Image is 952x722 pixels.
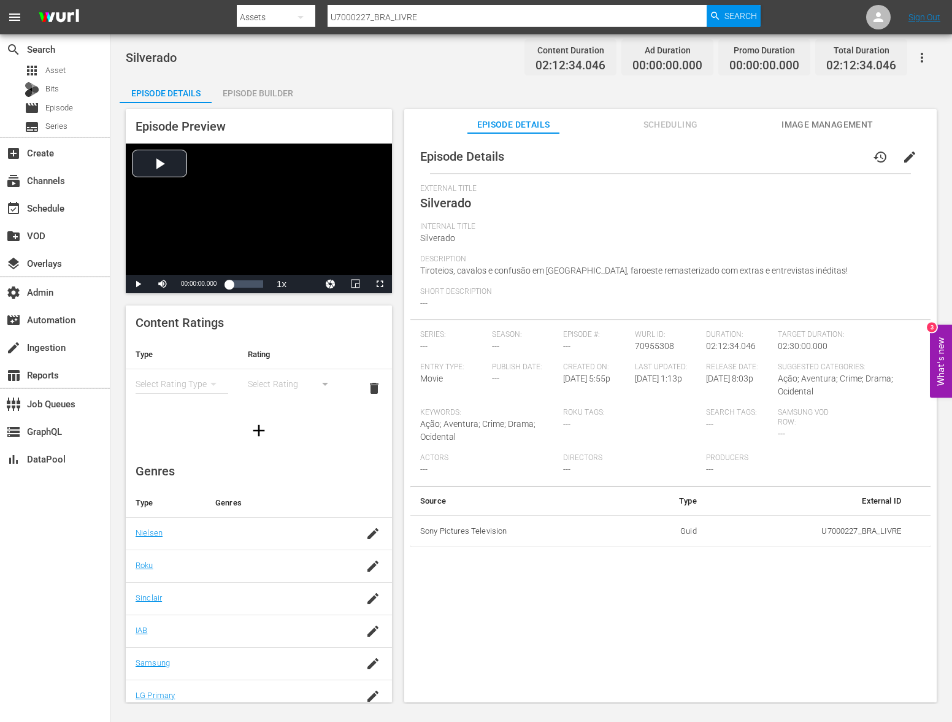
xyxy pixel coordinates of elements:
span: Asset [45,64,66,77]
span: Entry Type: [420,363,486,372]
span: Schedule [6,201,21,216]
span: Last Updated: [635,363,701,372]
span: Short Description [420,287,915,297]
span: Channels [6,174,21,188]
span: Publish Date: [492,363,558,372]
span: Bits [45,83,59,95]
span: Tiroteios, cavalos e confusão em [GEOGRAPHIC_DATA], faroeste remasterizado com extras e entrevist... [420,266,848,275]
span: history [873,150,888,164]
button: Play [126,275,150,293]
span: delete [367,381,382,396]
button: Episode Details [120,79,212,103]
span: Series [25,120,39,134]
button: Open Feedback Widget [930,325,952,397]
span: 02:30:00.000 [778,341,827,351]
span: Episode Preview [136,119,226,134]
span: [DATE] 5:55p [563,374,610,383]
div: Episode Builder [212,79,304,108]
span: Internal Title [420,222,915,232]
span: Episode Details [420,149,504,164]
button: Jump To Time [318,275,343,293]
span: External Title [420,184,915,194]
th: External ID [707,486,911,516]
button: history [866,142,895,172]
span: Episode #: [563,330,629,340]
span: Description [420,255,915,264]
span: Genres [136,464,175,478]
span: Created On: [563,363,629,372]
span: 02:12:34.046 [706,341,756,351]
span: Ingestion [6,340,21,355]
th: Type [126,488,205,518]
span: Silverado [420,233,455,243]
button: edit [895,142,924,172]
a: IAB [136,626,147,635]
div: Video Player [126,144,392,293]
div: Content Duration [535,42,605,59]
div: Progress Bar [229,280,263,288]
span: menu [7,10,22,25]
span: [DATE] 8:03p [706,374,753,383]
div: Total Duration [826,42,896,59]
div: Bits [25,82,39,97]
td: U7000227_BRA_LIVRE [707,515,911,547]
span: Suggested Categories: [778,363,915,372]
th: Type [630,486,707,516]
span: Movie [420,374,443,383]
a: Nielsen [136,528,163,537]
span: Admin [6,285,21,300]
th: Rating [238,340,350,369]
span: Reports [6,368,21,383]
span: Target Duration: [778,330,915,340]
span: Overlays [6,256,21,271]
span: --- [778,429,785,439]
span: Episode Details [467,117,559,132]
span: Directors [563,453,700,463]
span: --- [563,341,570,351]
button: Picture-in-Picture [343,275,367,293]
button: Episode Builder [212,79,304,103]
span: 00:00:00.000 [729,59,799,73]
span: --- [492,374,499,383]
button: Mute [150,275,175,293]
table: simple table [410,486,931,548]
span: Keywords: [420,408,557,418]
span: Asset [25,63,39,78]
span: 70955308 [635,341,674,351]
button: delete [359,374,389,403]
th: Source [410,486,630,516]
span: --- [563,464,570,474]
span: 00:00:00.000 [181,280,217,287]
span: Wurl ID: [635,330,701,340]
span: Automation [6,313,21,328]
span: Episode [45,102,73,114]
span: Roku Tags: [563,408,700,418]
span: 02:12:34.046 [535,59,605,73]
a: Samsung [136,658,170,667]
div: Promo Duration [729,42,799,59]
span: Search [724,5,757,27]
span: Image Management [781,117,873,132]
span: Search Tags: [706,408,772,418]
span: --- [563,419,570,429]
span: Ação; Aventura; Crime; Drama; Ocidental [420,419,535,442]
span: Release Date: [706,363,772,372]
a: Sign Out [908,12,940,22]
span: Duration: [706,330,772,340]
div: Episode Details [120,79,212,108]
a: LG Primary [136,691,175,700]
span: --- [492,341,499,351]
span: Silverado [126,50,177,65]
span: --- [420,298,428,308]
span: 02:12:34.046 [826,59,896,73]
img: ans4CAIJ8jUAAAAAAAAAAAAAAAAAAAAAAAAgQb4GAAAAAAAAAAAAAAAAAAAAAAAAJMjXAAAAAAAAAAAAAAAAAAAAAAAAgAT5G... [29,3,88,32]
span: Content Ratings [136,315,224,330]
span: Scheduling [624,117,716,132]
span: edit [902,150,917,164]
span: Actors [420,453,557,463]
span: GraphQL [6,424,21,439]
span: Ação; Aventura; Crime; Drama; Ocidental [778,374,893,396]
span: Create [6,146,21,161]
span: --- [420,341,428,351]
button: Fullscreen [367,275,392,293]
